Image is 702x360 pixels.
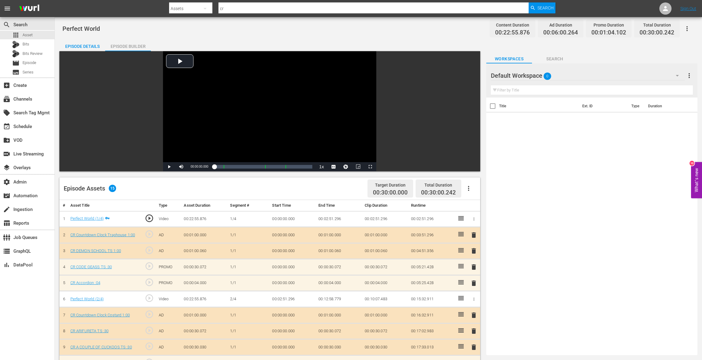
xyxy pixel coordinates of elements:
span: 00:22:55.876 [495,29,530,36]
span: 00:00:00.000 [190,165,208,168]
td: 00:00:30.072 [362,259,409,275]
span: Search [537,2,554,13]
td: 1 [59,211,68,227]
td: 00:00:04.000 [181,275,228,291]
td: 00:05:25.428 [409,275,455,291]
td: AD [156,323,182,339]
span: Schedule [3,123,10,130]
span: delete [470,312,477,319]
div: Total Duration [421,181,456,189]
td: 00:00:30.030 [316,339,362,355]
div: Video Player [163,51,376,171]
th: Type [156,200,182,211]
td: 00:10:07.483 [362,291,409,307]
span: DataPool [3,261,10,269]
td: 00:00:30.030 [181,339,228,355]
td: 3 [59,243,68,259]
span: Admin [3,178,10,186]
span: play_circle_outline [145,326,154,335]
span: Bits [23,41,29,47]
div: Episode Builder [105,39,151,54]
span: more_vert [686,72,693,79]
button: Search [529,2,555,13]
span: 0 [544,70,551,83]
div: Bits Review [12,50,19,57]
th: Clip Duration [362,200,409,211]
button: delete [470,263,477,272]
button: Playback Rate [315,162,328,171]
span: Episode [12,59,19,67]
span: play_circle_outline [145,342,154,351]
td: 00:02:51.296 [316,211,362,227]
span: Search Tag Mgmt [3,109,10,116]
td: 00:00:30.030 [362,339,409,355]
td: 00:15:32.911 [409,291,455,307]
td: 8 [59,323,68,339]
td: 1/4 [228,211,270,227]
span: Perfect World [62,25,100,32]
th: # [59,200,68,211]
span: Channels [3,95,10,103]
a: CR DEMON SCHOOL TS 1:00 [70,248,121,253]
td: Video [156,291,182,307]
th: Asset Duration [181,200,228,211]
th: Ext. ID [579,98,628,115]
div: Ad Duration [543,21,578,29]
button: more_vert [686,68,693,83]
span: delete [470,247,477,255]
a: CR ARIFURETA TS :30 [70,329,109,333]
td: 00:00:00.000 [270,323,316,339]
button: Fullscreen [364,162,376,171]
td: 00:01:00.000 [316,227,362,243]
span: delete [470,231,477,239]
button: delete [470,343,477,351]
span: play_circle_outline [145,262,154,271]
button: Open Feedback Widget [691,162,702,198]
span: 00:30:00.242 [640,29,674,36]
span: 15 [109,185,116,192]
td: 00:22:55.876 [181,291,228,307]
td: 00:17:02.983 [409,323,455,339]
span: 00:30:00.242 [421,189,456,196]
td: 00:00:30.072 [181,323,228,339]
th: Duration [644,98,681,115]
span: delete [470,344,477,351]
span: Bits Review [23,51,43,57]
span: Live Streaming [3,150,10,158]
div: Target Duration [373,181,408,189]
a: Sign Out [680,6,696,11]
th: Type [628,98,644,115]
th: Segment # [228,200,270,211]
span: Series [12,69,19,76]
span: play_circle_outline [145,278,154,287]
td: 6 [59,291,68,307]
td: 1/1 [228,227,270,243]
span: Create [3,82,10,89]
td: 00:00:00.000 [270,259,316,275]
button: delete [470,230,477,239]
div: Promo Duration [591,21,626,29]
th: Start Time [270,200,316,211]
td: 9 [59,339,68,355]
span: GraphQL [3,248,10,255]
td: 00:00:04.000 [316,275,362,291]
span: Search [532,55,578,63]
span: delete [470,280,477,287]
span: VOD [3,137,10,144]
button: Play [163,162,175,171]
div: Content Duration [495,21,530,29]
span: 00:01:04.102 [591,29,626,36]
a: CR Accordion :04 [70,280,100,285]
div: 10 [690,161,694,166]
td: 00:00:04.000 [362,275,409,291]
div: Bits [12,41,19,48]
td: 1/1 [228,339,270,355]
span: delete [470,327,477,335]
td: AD [156,227,182,243]
button: Episode Details [59,39,105,51]
td: 00:02:51.296 [409,211,455,227]
td: 00:00:00.000 [270,227,316,243]
button: delete [470,279,477,287]
th: Runtime [409,200,455,211]
td: 1/1 [228,323,270,339]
